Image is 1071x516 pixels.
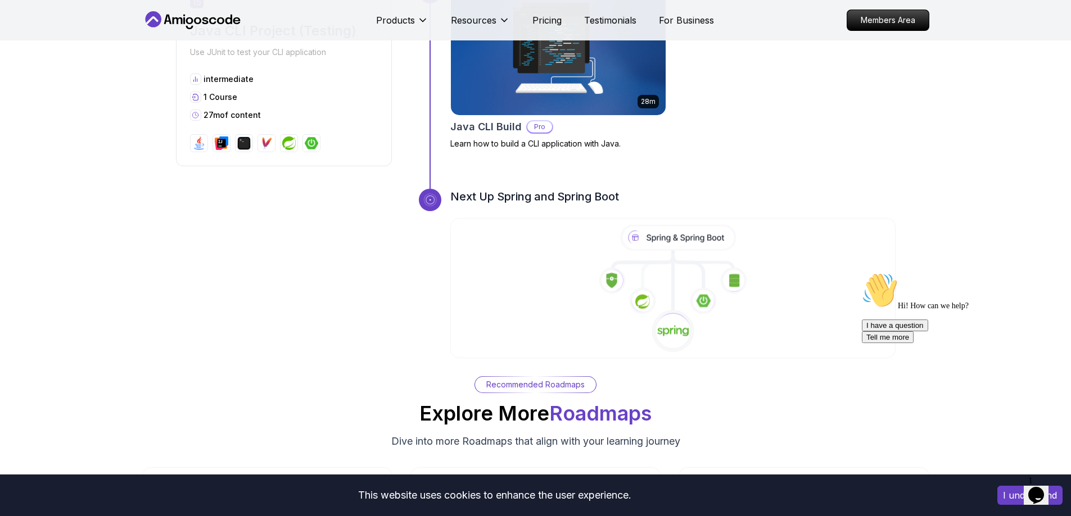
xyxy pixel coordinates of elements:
div: This website uses cookies to enhance the user experience. [8,483,980,508]
button: Tell me more [4,63,56,75]
p: Learn how to build a CLI application with Java. [450,138,666,149]
p: Dive into more Roadmaps that align with your learning journey [391,433,680,449]
p: 27m of content [204,109,261,121]
button: I have a question [4,52,71,63]
span: 1 Course [204,92,237,102]
a: Members Area [847,10,929,31]
button: Resources [451,13,510,36]
span: Hi! How can we help? [4,34,111,42]
img: intellij logo [215,136,228,150]
a: For Business [659,13,714,27]
p: Use JUnit to test your CLI application [190,44,378,60]
img: spring logo [282,136,296,150]
p: Pro [527,121,552,133]
div: 👋Hi! How can we help?I have a questionTell me more [4,4,207,75]
h2: Java CLI Build [450,119,522,135]
p: Recommended Roadmaps [486,379,585,390]
p: Products [376,13,415,27]
iframe: chat widget [1024,471,1060,505]
img: :wave: [4,4,40,40]
p: intermediate [204,74,254,85]
span: Roadmaps [549,401,652,426]
a: Pricing [532,13,562,27]
h2: Explore More [419,402,652,424]
iframe: chat widget [857,268,1060,465]
h3: Next Up Spring and Spring Boot [450,189,896,204]
img: java logo [192,136,206,150]
a: Testimonials [584,13,636,27]
p: Members Area [847,10,929,30]
button: Products [376,13,428,36]
button: Accept cookies [997,486,1063,505]
img: terminal logo [237,136,251,150]
p: 28m [641,97,656,106]
img: maven logo [260,136,273,150]
img: spring-boot logo [305,136,318,150]
p: Resources [451,13,496,27]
